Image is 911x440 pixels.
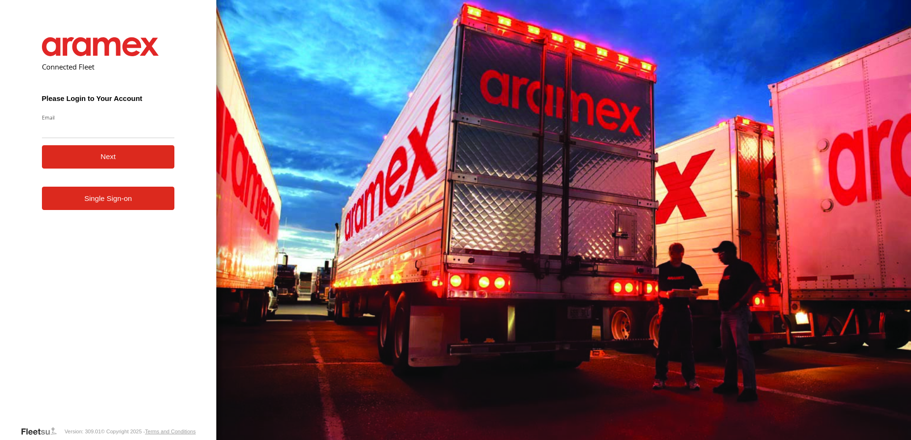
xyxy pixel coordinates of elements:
[42,94,175,102] h3: Please Login to Your Account
[42,62,175,71] h2: Connected Fleet
[20,427,64,436] a: Visit our Website
[42,145,175,169] button: Next
[42,114,175,121] label: Email
[145,429,195,434] a: Terms and Conditions
[64,429,101,434] div: Version: 309.01
[42,187,175,210] a: Single Sign-on
[101,429,196,434] div: © Copyright 2025 -
[42,37,159,56] img: Aramex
